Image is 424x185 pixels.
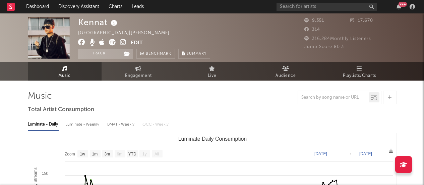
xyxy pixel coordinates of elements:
div: [GEOGRAPHIC_DATA] | [PERSON_NAME] [78,29,177,37]
a: Live [175,62,249,81]
text: 3m [104,152,110,156]
text: 6m [117,152,122,156]
div: Kennat [78,17,119,28]
span: Summary [187,52,206,56]
text: 15k [42,171,48,175]
a: Music [28,62,102,81]
span: Audience [276,72,296,80]
div: Luminate - Weekly [65,119,101,130]
button: Summary [178,49,210,59]
a: Engagement [102,62,175,81]
a: Benchmark [136,49,175,59]
span: Playlists/Charts [343,72,376,80]
span: Live [208,72,217,80]
div: Luminate - Daily [28,119,59,130]
text: YTD [128,152,136,156]
span: Engagement [125,72,152,80]
text: [DATE] [314,151,327,156]
text: Luminate Daily Consumption [178,136,247,142]
div: 99 + [399,2,407,7]
button: Edit [131,39,143,47]
text: 1w [80,152,85,156]
text: → [348,151,352,156]
button: 99+ [397,4,401,9]
span: 316,284 Monthly Listeners [304,37,371,41]
text: 1y [142,152,146,156]
span: Total Artist Consumption [28,106,94,114]
text: Zoom [65,152,75,156]
a: Audience [249,62,323,81]
text: [DATE] [359,151,372,156]
input: Search for artists [277,3,377,11]
input: Search by song name or URL [298,95,369,100]
div: BMAT - Weekly [107,119,136,130]
button: Track [78,49,120,59]
span: Benchmark [146,50,171,58]
span: 314 [304,28,320,32]
span: 17,670 [350,18,373,23]
text: All [155,152,159,156]
span: Jump Score: 80.3 [304,45,344,49]
text: 1m [92,152,98,156]
a: Playlists/Charts [323,62,397,81]
span: Music [58,72,71,80]
span: 9,351 [304,18,324,23]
